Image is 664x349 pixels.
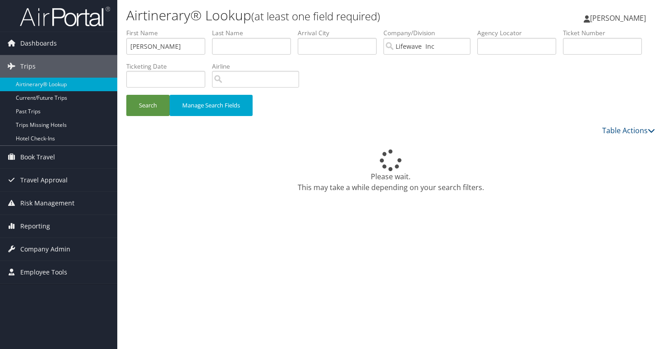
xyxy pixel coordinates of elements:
label: Ticketing Date [126,62,212,71]
label: Airline [212,62,306,71]
span: Reporting [20,215,50,237]
div: Please wait. This may take a while depending on your search filters. [126,149,655,193]
span: Employee Tools [20,261,67,284]
label: Agency Locator [477,28,563,37]
label: Last Name [212,28,298,37]
span: Company Admin [20,238,70,261]
label: Arrival City [298,28,383,37]
a: [PERSON_NAME] [584,5,655,32]
span: Travel Approval [20,169,68,191]
span: Trips [20,55,36,78]
span: [PERSON_NAME] [590,13,646,23]
span: Dashboards [20,32,57,55]
label: Ticket Number [563,28,649,37]
label: First Name [126,28,212,37]
button: Manage Search Fields [170,95,253,116]
small: (at least one field required) [251,9,380,23]
h1: Airtinerary® Lookup [126,6,479,25]
span: Risk Management [20,192,74,214]
span: Book Travel [20,146,55,168]
a: Table Actions [602,126,655,135]
label: Company/Division [383,28,477,37]
button: Search [126,95,170,116]
img: airportal-logo.png [20,6,110,27]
